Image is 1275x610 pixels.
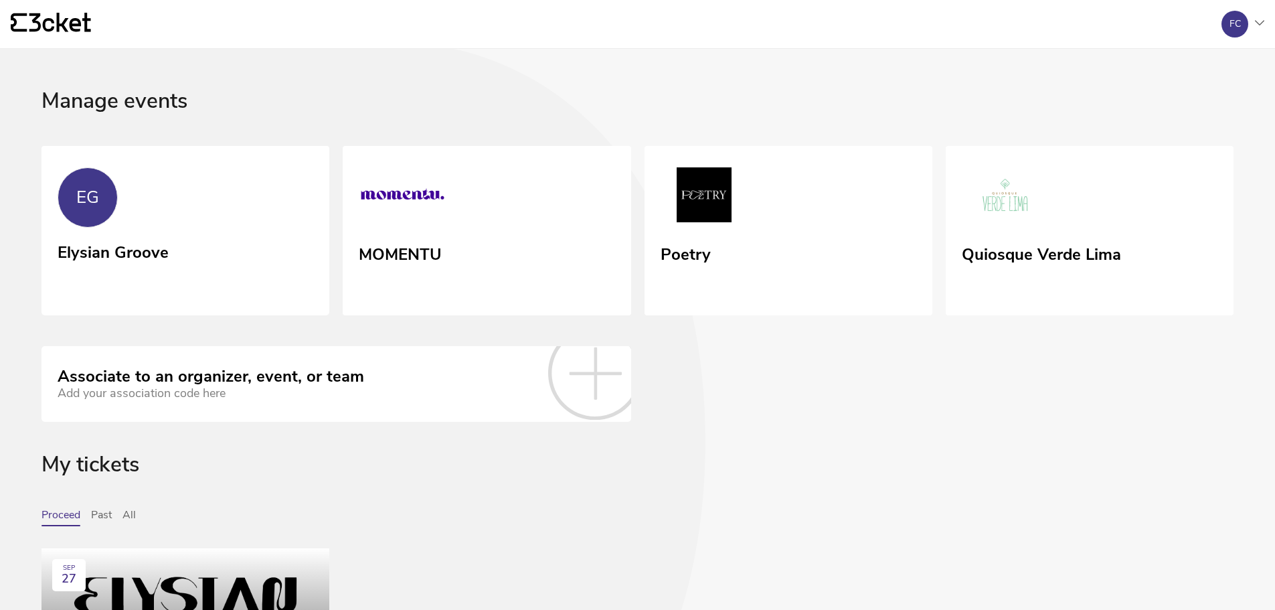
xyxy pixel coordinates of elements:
a: {' '} [11,13,91,35]
div: My tickets [41,453,1234,510]
div: Elysian Groove [58,238,169,262]
a: MOMENTU MOMENTU [343,146,630,316]
div: Poetry [661,240,711,264]
div: FC [1229,19,1241,29]
a: Associate to an organizer, event, or team Add your association code here [41,346,631,421]
img: Poetry [661,167,748,228]
div: Manage events [41,89,1234,146]
g: {' '} [11,13,27,32]
a: Poetry Poetry [645,146,932,316]
span: 27 [62,572,76,586]
div: Add your association code here [58,386,364,400]
button: Past [91,509,112,526]
div: Associate to an organizer, event, or team [58,368,364,386]
div: Quiosque Verde Lima [962,240,1121,264]
button: Proceed [41,509,80,526]
button: All [122,509,136,526]
div: EG [76,187,99,208]
div: SEP [63,564,75,573]
a: Quiosque Verde Lima Quiosque Verde Lima [946,146,1234,316]
a: EG Elysian Groove [41,146,329,313]
img: MOMENTU [359,167,446,228]
div: MOMENTU [359,240,442,264]
img: Quiosque Verde Lima [962,167,1049,228]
